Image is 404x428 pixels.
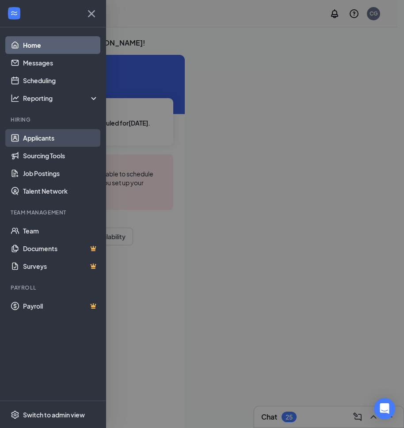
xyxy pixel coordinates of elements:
svg: Settings [11,410,19,419]
a: Home [23,36,99,54]
div: Open Intercom Messenger [374,398,395,419]
a: Applicants [23,129,99,147]
a: Team [23,222,99,240]
div: Reporting [23,94,99,103]
a: DocumentsCrown [23,240,99,257]
svg: Cross [84,7,99,21]
a: PayrollCrown [23,297,99,315]
svg: WorkstreamLogo [10,9,19,18]
div: Payroll [11,284,97,291]
div: Switch to admin view [23,410,85,419]
svg: Analysis [11,94,19,103]
div: Team Management [11,209,97,216]
a: Messages [23,54,99,72]
a: Job Postings [23,164,99,182]
a: Scheduling [23,72,99,89]
a: SurveysCrown [23,257,99,275]
a: Talent Network [23,182,99,200]
div: Hiring [11,116,97,123]
a: Sourcing Tools [23,147,99,164]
